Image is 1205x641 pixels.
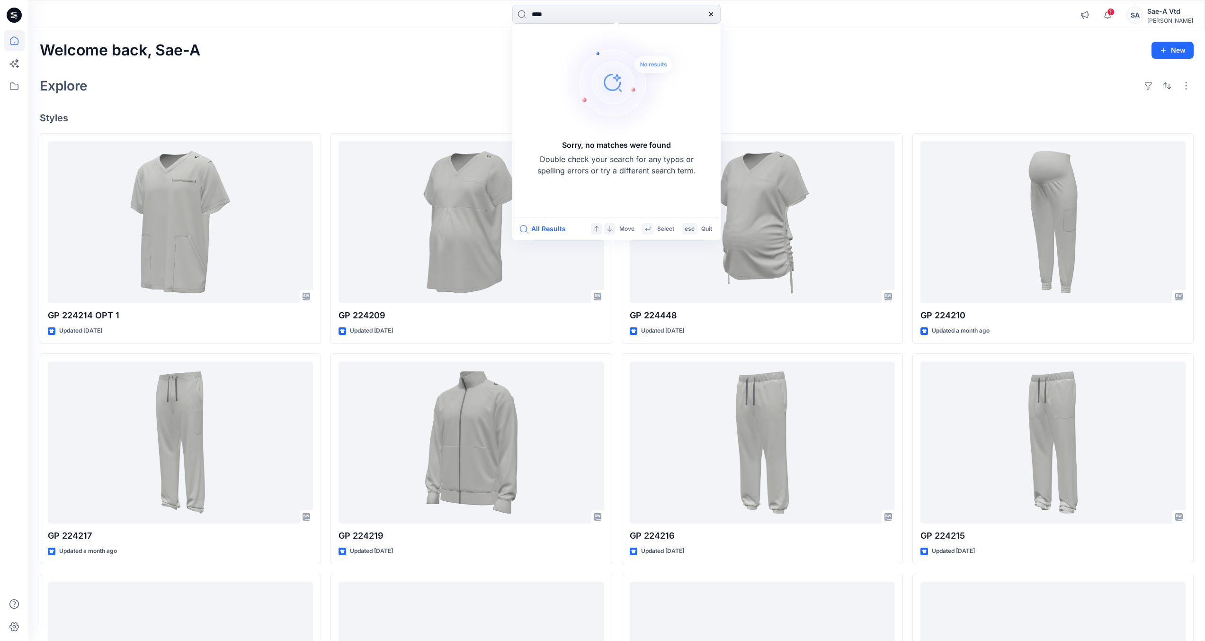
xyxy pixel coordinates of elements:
p: esc [685,224,695,234]
p: Updated [DATE] [932,546,975,556]
p: GP 224209 [339,309,604,322]
div: Sae-A Vtd [1147,6,1193,17]
h2: Explore [40,78,88,93]
p: GP 224219 [339,529,604,542]
a: GP 224214 OPT 1 [48,141,313,304]
h5: Sorry, no matches were found [562,139,671,151]
a: GP 224216 [630,361,895,524]
img: Sorry, no matches were found [558,26,690,139]
p: GP 224215 [920,529,1186,542]
a: GP 224209 [339,141,604,304]
button: New [1151,42,1194,59]
div: SA [1126,7,1143,24]
p: Updated a month ago [59,546,117,556]
p: Quit [701,224,712,234]
a: GP 224448 [630,141,895,304]
a: GP 224210 [920,141,1186,304]
p: Move [619,224,634,234]
p: GP 224214 OPT 1 [48,309,313,322]
h2: Welcome back, Sae-A [40,42,200,59]
p: Updated [DATE] [350,326,393,336]
p: Updated a month ago [932,326,990,336]
p: Select [657,224,674,234]
a: GP 224217 [48,361,313,524]
h4: Styles [40,112,1194,124]
span: 1 [1107,8,1115,16]
a: GP 224215 [920,361,1186,524]
p: GP 224217 [48,529,313,542]
p: GP 224216 [630,529,895,542]
p: Updated [DATE] [59,326,102,336]
p: GP 224210 [920,309,1186,322]
p: Updated [DATE] [350,546,393,556]
p: Double check your search for any typos or spelling errors or try a different search term. [536,153,697,176]
p: Updated [DATE] [641,326,684,336]
a: GP 224219 [339,361,604,524]
p: Updated [DATE] [641,546,684,556]
p: GP 224448 [630,309,895,322]
div: [PERSON_NAME] [1147,17,1193,24]
button: All Results [520,223,572,235]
